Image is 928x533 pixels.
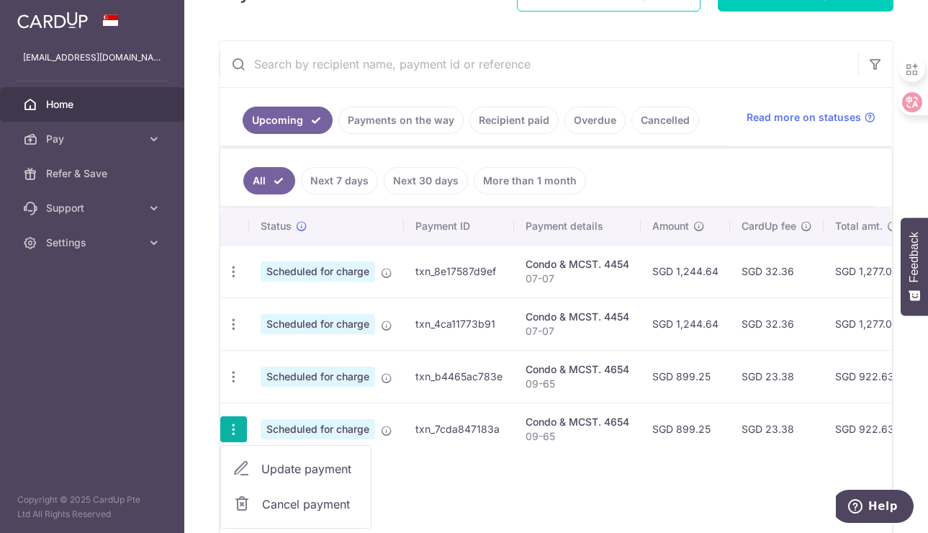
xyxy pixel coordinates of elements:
[747,110,875,125] a: Read more on statuses
[23,50,161,65] p: [EMAIL_ADDRESS][DOMAIN_NAME]
[526,272,629,286] p: 07-07
[641,350,730,403] td: SGD 899.25
[652,219,689,233] span: Amount
[824,403,910,455] td: SGD 922.63
[631,107,699,134] a: Cancelled
[404,297,514,350] td: txn_4ca11773b91
[384,167,468,194] a: Next 30 days
[730,403,824,455] td: SGD 23.38
[526,257,629,272] div: Condo & MCST. 4454
[338,107,464,134] a: Payments on the way
[404,207,514,245] th: Payment ID
[730,297,824,350] td: SGD 32.36
[526,429,629,444] p: 09-65
[824,245,910,297] td: SGD 1,277.00
[261,261,375,282] span: Scheduled for charge
[836,490,914,526] iframe: Opens a widget where you can find more information
[514,207,641,245] th: Payment details
[261,419,375,439] span: Scheduled for charge
[46,97,141,112] span: Home
[469,107,559,134] a: Recipient paid
[747,110,861,125] span: Read more on statuses
[243,167,295,194] a: All
[261,219,292,233] span: Status
[46,132,141,146] span: Pay
[261,367,375,387] span: Scheduled for charge
[908,232,921,282] span: Feedback
[824,297,910,350] td: SGD 1,277.00
[404,350,514,403] td: txn_b4465ac783e
[742,219,796,233] span: CardUp fee
[46,236,141,250] span: Settings
[17,12,88,29] img: CardUp
[526,362,629,377] div: Condo & MCST. 4654
[526,310,629,324] div: Condo & MCST. 4454
[404,245,514,297] td: txn_8e17587d9ef
[641,297,730,350] td: SGD 1,244.64
[526,377,629,391] p: 09-65
[641,245,730,297] td: SGD 1,244.64
[824,350,910,403] td: SGD 922.63
[261,314,375,334] span: Scheduled for charge
[404,403,514,455] td: txn_7cda847183a
[46,166,141,181] span: Refer & Save
[474,167,586,194] a: More than 1 month
[301,167,378,194] a: Next 7 days
[526,324,629,339] p: 07-07
[730,245,824,297] td: SGD 32.36
[901,218,928,315] button: Feedback - Show survey
[46,201,141,215] span: Support
[835,219,883,233] span: Total amt.
[220,41,858,87] input: Search by recipient name, payment id or reference
[730,350,824,403] td: SGD 23.38
[641,403,730,455] td: SGD 899.25
[564,107,626,134] a: Overdue
[243,107,333,134] a: Upcoming
[526,415,629,429] div: Condo & MCST. 4654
